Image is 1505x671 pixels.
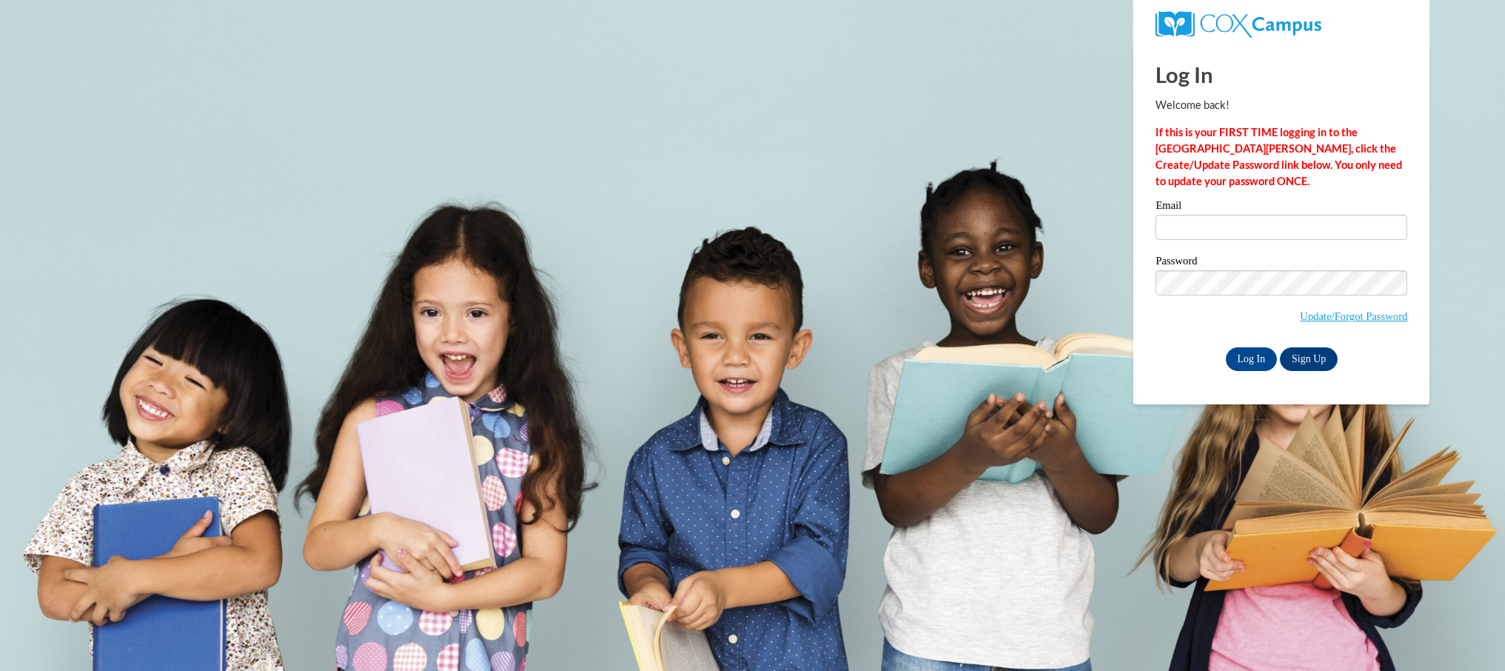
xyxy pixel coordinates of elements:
strong: If this is your FIRST TIME logging in to the [GEOGRAPHIC_DATA][PERSON_NAME], click the Create/Upd... [1155,126,1402,187]
label: Password [1155,256,1407,270]
p: Welcome back! [1155,97,1407,113]
img: COX Campus [1155,11,1321,38]
a: Sign Up [1280,347,1338,371]
a: COX Campus [1155,17,1321,30]
a: Update/Forgot Password [1300,310,1407,322]
h1: Log In [1155,59,1407,90]
input: Log In [1226,347,1278,371]
label: Email [1155,200,1407,215]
